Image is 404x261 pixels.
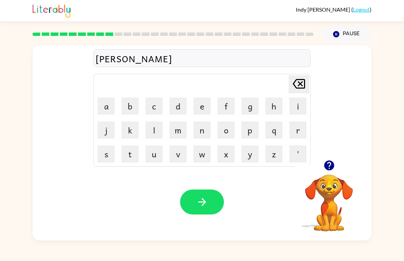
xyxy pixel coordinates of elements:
[289,121,306,139] button: r
[146,97,163,115] button: c
[241,145,258,162] button: y
[146,121,163,139] button: l
[289,97,306,115] button: i
[241,97,258,115] button: g
[193,145,211,162] button: w
[98,97,115,115] button: a
[241,121,258,139] button: p
[98,145,115,162] button: s
[98,121,115,139] button: j
[122,121,139,139] button: k
[193,121,211,139] button: n
[169,145,187,162] button: v
[289,145,306,162] button: '
[322,26,371,42] button: Pause
[96,51,308,66] div: [PERSON_NAME]
[353,6,370,13] a: Logout
[193,97,211,115] button: e
[296,6,351,13] span: Indy [PERSON_NAME]
[265,121,282,139] button: q
[146,145,163,162] button: u
[265,145,282,162] button: z
[295,164,363,232] video: Your browser must support playing .mp4 files to use Literably. Please try using another browser.
[217,145,235,162] button: x
[169,97,187,115] button: d
[122,97,139,115] button: b
[122,145,139,162] button: t
[217,121,235,139] button: o
[217,97,235,115] button: f
[296,6,371,13] div: ( )
[33,3,71,18] img: Literably
[169,121,187,139] button: m
[265,97,282,115] button: h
